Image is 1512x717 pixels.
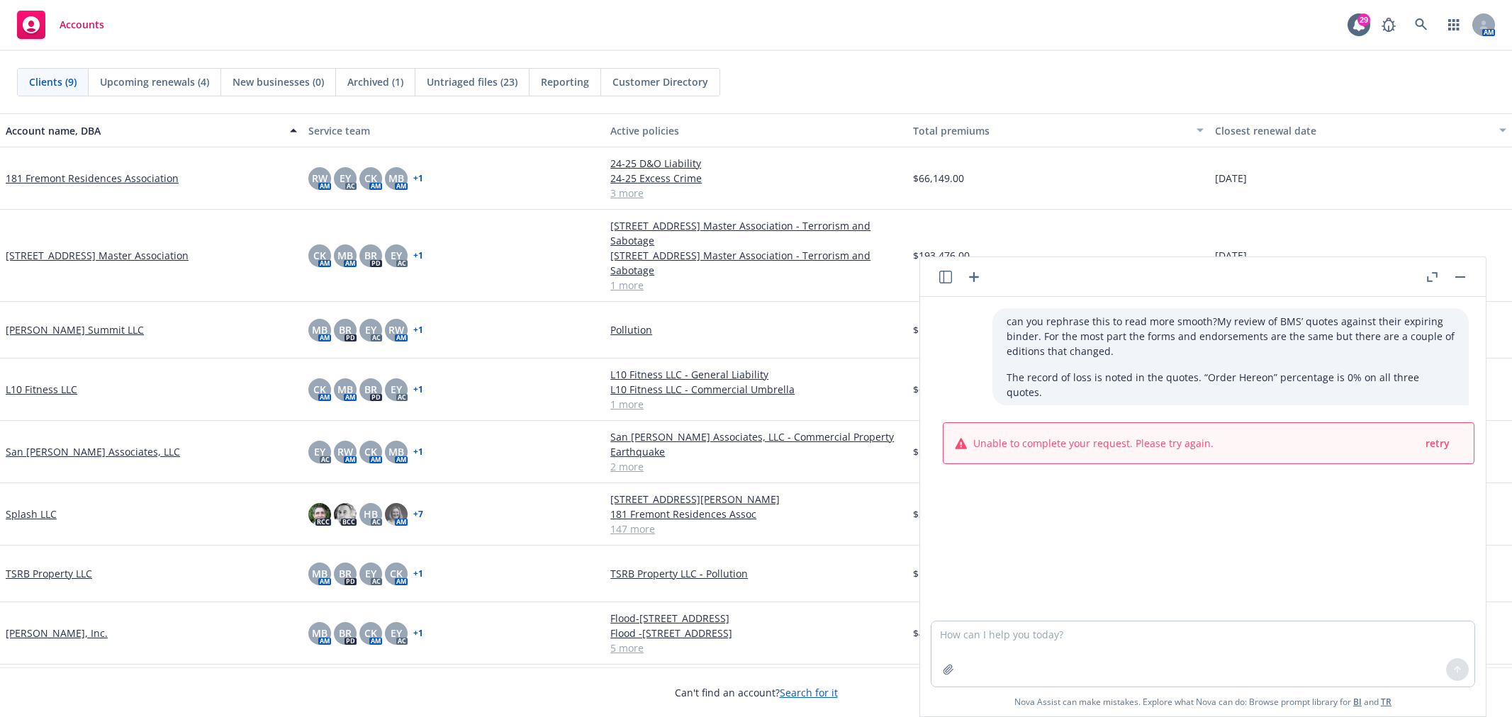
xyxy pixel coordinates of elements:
[388,444,404,459] span: MB
[780,686,838,699] a: Search for it
[913,248,970,263] span: $193,476.00
[308,503,331,526] img: photo
[6,123,281,138] div: Account name, DBA
[391,382,402,397] span: EY
[312,322,327,337] span: MB
[610,611,902,626] a: Flood-[STREET_ADDRESS]
[610,322,902,337] a: Pollution
[11,5,110,45] a: Accounts
[413,629,423,638] a: + 1
[913,444,970,459] span: $510,560.00
[913,171,964,186] span: $66,149.00
[312,626,327,640] span: MB
[1215,171,1247,186] span: [DATE]
[1440,11,1468,39] a: Switch app
[6,248,189,263] a: [STREET_ADDRESS] Master Association
[610,566,902,581] a: TSRB Property LLC - Pollution
[390,566,403,581] span: CK
[364,507,378,521] span: HB
[612,74,708,89] span: Customer Directory
[610,248,902,278] a: [STREET_ADDRESS] Master Association - Terrorism and Sabotage
[100,74,209,89] span: Upcoming renewals (4)
[907,113,1210,147] button: Total premiums
[334,503,357,526] img: photo
[339,566,352,581] span: BR
[364,444,377,459] span: CK
[413,385,423,394] a: + 1
[337,444,353,459] span: RW
[1215,248,1247,263] span: [DATE]
[385,503,408,526] img: photo
[339,626,352,640] span: BR
[340,171,351,186] span: EY
[388,322,404,337] span: RW
[913,566,939,581] span: $1.00
[29,74,77,89] span: Clients (9)
[314,444,325,459] span: EY
[1353,696,1362,708] a: BI
[337,382,353,397] span: MB
[364,626,377,640] span: CK
[610,640,902,655] a: 5 more
[1426,436,1450,450] span: retry
[337,248,353,263] span: MB
[391,248,402,263] span: EY
[1209,113,1512,147] button: Closest renewal date
[308,123,600,138] div: Service team
[913,507,984,521] span: $34,883,184.33
[610,218,902,248] a: [STREET_ADDRESS] Master Association - Terrorism and Sabotage
[610,397,902,412] a: 1 more
[610,156,902,171] a: 24-25 D&O Liability
[413,252,423,260] a: + 1
[1007,314,1455,358] p: can you rephrase this to read more smooth?My review of BMS’ quotes against their expiring binder....
[391,626,402,640] span: EY
[1381,696,1391,708] a: TR
[610,521,902,536] a: 147 more
[913,626,970,640] span: $495,793.00
[610,186,902,201] a: 3 more
[610,278,902,293] a: 1 more
[973,436,1214,451] span: Unable to complete your request. Please try again.
[312,566,327,581] span: MB
[427,74,517,89] span: Untriaged files (23)
[605,113,907,147] button: Active policies
[6,507,57,521] a: Splash LLC
[1357,13,1370,26] div: 29
[541,74,589,89] span: Reporting
[610,367,902,382] a: L10 Fitness LLC - General Liability
[347,74,403,89] span: Archived (1)
[364,171,377,186] span: CK
[413,326,423,334] a: + 1
[610,444,902,459] a: Earthquake
[610,459,902,474] a: 2 more
[6,382,77,397] a: L10 Fitness LLC
[913,123,1189,138] div: Total premiums
[364,382,377,397] span: BR
[913,322,939,337] span: $1.00
[610,123,902,138] div: Active policies
[6,322,144,337] a: [PERSON_NAME] Summit LLC
[610,626,902,640] a: Flood -[STREET_ADDRESS]
[60,19,104,30] span: Accounts
[364,248,377,263] span: BR
[6,626,108,640] a: [PERSON_NAME], Inc.
[610,507,902,521] a: 181 Fremont Residences Assoc
[6,566,92,581] a: TSRB Property LLC
[413,570,423,578] a: + 1
[610,382,902,397] a: L10 Fitness LLC - Commercial Umbrella
[610,492,902,507] a: [STREET_ADDRESS][PERSON_NAME]
[6,171,179,186] a: 181 Fremont Residences Association
[6,444,180,459] a: San [PERSON_NAME] Associates, LLC
[339,322,352,337] span: BR
[413,174,423,183] a: + 1
[610,429,902,444] a: San [PERSON_NAME] Associates, LLC - Commercial Property
[303,113,605,147] button: Service team
[675,685,838,700] span: Can't find an account?
[1424,434,1451,452] button: retry
[365,566,376,581] span: EY
[233,74,324,89] span: New businesses (0)
[313,382,326,397] span: CK
[1374,11,1403,39] a: Report a Bug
